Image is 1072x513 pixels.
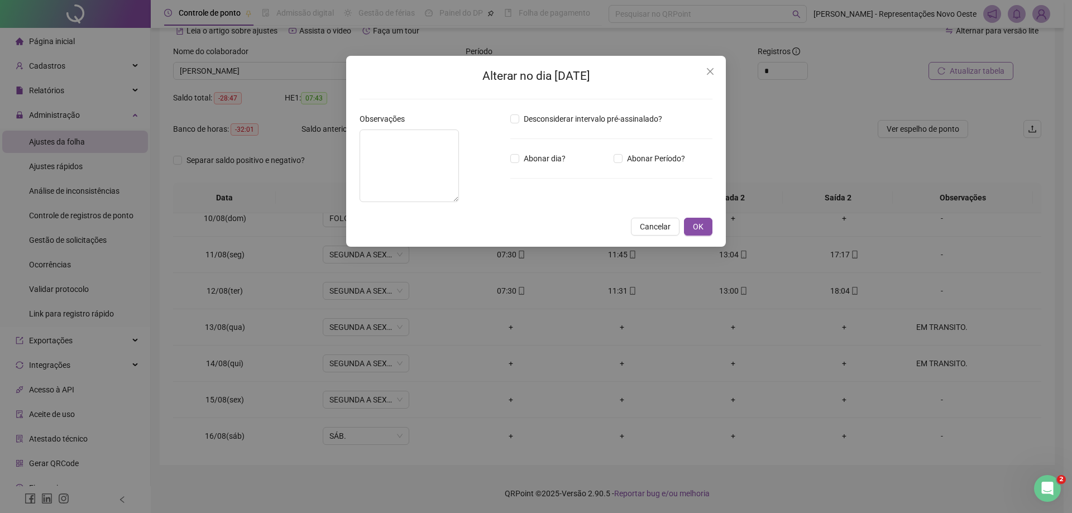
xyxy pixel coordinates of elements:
button: Cancelar [631,218,679,236]
iframe: Intercom live chat [1034,475,1061,502]
span: Desconsiderar intervalo pré-assinalado? [519,113,667,125]
h2: Alterar no dia [DATE] [360,67,712,85]
button: OK [684,218,712,236]
span: Abonar Período? [623,152,690,165]
span: close [706,67,715,76]
span: 2 [1057,475,1066,484]
label: Observações [360,113,412,125]
button: Close [701,63,719,80]
span: Abonar dia? [519,152,570,165]
span: Cancelar [640,220,671,233]
span: OK [693,220,703,233]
